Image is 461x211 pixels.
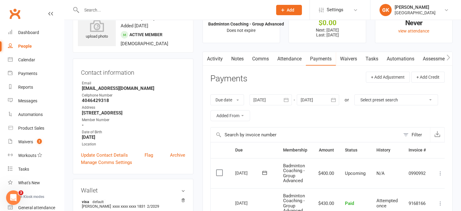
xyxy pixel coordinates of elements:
[336,52,361,66] a: Waivers
[211,128,400,142] input: Search by invoice number
[18,153,36,158] div: Workouts
[82,105,185,111] div: Address
[81,151,128,159] a: Update Contact Details
[18,180,40,185] div: What's New
[145,151,153,159] a: Flag
[366,72,410,83] button: + Add Adjustment
[18,44,32,49] div: People
[81,67,185,76] h3: Contact information
[227,52,248,66] a: Notes
[412,131,422,138] div: Filter
[8,67,64,80] a: Payments
[208,22,284,26] strong: Badminton Coaching - Group Advanced
[313,158,339,188] td: $400.00
[361,52,382,66] a: Tasks
[411,72,445,83] button: + Add Credit
[129,32,162,37] span: Active member
[82,93,185,98] div: Cellphone Number
[147,204,159,209] span: 2/2029
[81,198,185,209] li: [PERSON_NAME]
[6,190,21,205] iframe: Intercom live chat
[8,94,64,108] a: Messages
[8,149,64,162] a: Workouts
[82,86,185,91] strong: [EMAIL_ADDRESS][DOMAIN_NAME]
[82,110,185,116] strong: [STREET_ADDRESS]
[18,190,23,195] span: 3
[18,112,43,117] div: Automations
[210,94,244,105] button: Due date
[121,23,148,29] time: Added [DATE]
[395,10,436,15] div: [GEOGRAPHIC_DATA]
[203,52,227,66] a: Activity
[327,3,343,17] span: Settings
[82,129,185,135] div: Date of Birth
[376,198,398,209] span: Attempted once
[248,52,273,66] a: Comms
[379,4,392,16] div: GK
[112,204,145,209] span: xxxx xxxx xxxx 1831
[230,142,278,158] th: Due
[227,28,256,33] span: Does not expire
[18,126,44,131] div: Product Sales
[18,85,33,90] div: Reports
[419,52,456,66] a: Assessments
[235,198,263,208] div: [DATE]
[121,41,168,46] span: [DEMOGRAPHIC_DATA]
[82,199,182,204] strong: visa
[82,134,185,140] strong: [DATE]
[287,8,294,12] span: Add
[403,142,431,158] th: Invoice #
[403,158,431,188] td: 0990992
[381,20,447,26] div: Never
[276,5,302,15] button: Add
[80,6,268,14] input: Search...
[18,71,37,76] div: Payments
[8,176,64,190] a: What's New
[8,108,64,121] a: Automations
[235,168,263,178] div: [DATE]
[382,52,419,66] a: Automations
[339,142,371,158] th: Status
[8,26,64,39] a: Dashboard
[18,98,37,103] div: Messages
[395,5,436,10] div: [PERSON_NAME]
[170,151,185,159] a: Archive
[91,199,105,204] span: default
[306,52,336,66] a: Payments
[294,28,360,37] p: Next: [DATE] Last: [DATE]
[210,110,250,121] button: Added From
[8,162,64,176] a: Tasks
[81,159,132,166] a: Manage Comms Settings
[371,142,403,158] th: History
[18,139,33,144] div: Waivers
[8,121,64,135] a: Product Sales
[398,29,429,33] a: view attendance
[345,171,366,176] span: Upcoming
[8,39,64,53] a: People
[82,117,185,123] div: Member Number
[37,139,42,144] span: 2
[313,142,339,158] th: Amount
[78,20,116,40] div: upload photo
[345,201,354,206] span: Paid
[82,80,185,86] div: Email
[82,141,185,147] div: Location
[8,53,64,67] a: Calendar
[7,6,22,21] a: Clubworx
[82,122,185,128] strong: -
[82,98,185,103] strong: 4046429318
[8,80,64,94] a: Reports
[283,163,305,184] span: Badminton Coaching - Group Advanced
[294,20,360,26] div: $0.00
[273,52,306,66] a: Attendance
[376,171,385,176] span: N/A
[278,142,313,158] th: Membership
[18,167,29,172] div: Tasks
[400,128,430,142] button: Filter
[8,135,64,149] a: Waivers 2
[18,57,35,62] div: Calendar
[345,96,349,104] div: or
[210,74,247,83] h3: Payments
[81,187,185,194] h3: Wallet
[18,205,55,210] div: General attendance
